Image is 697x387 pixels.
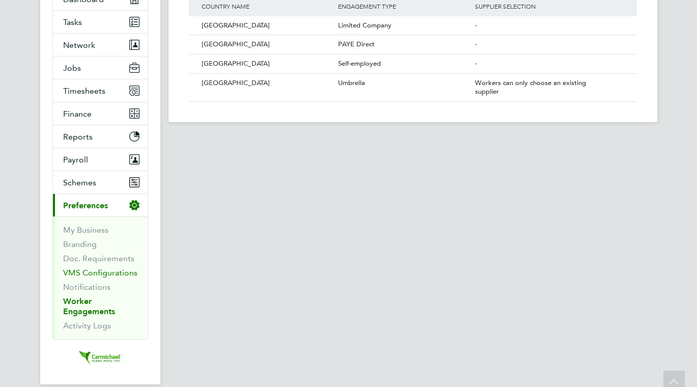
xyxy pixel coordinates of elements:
[336,35,472,54] div: PAYE Direct
[63,178,96,187] span: Schemes
[472,54,609,73] div: -
[199,74,336,93] div: [GEOGRAPHIC_DATA]
[199,54,336,73] div: [GEOGRAPHIC_DATA]
[63,268,137,278] a: VMS Configurations
[199,35,336,54] div: [GEOGRAPHIC_DATA]
[63,155,88,164] span: Payroll
[336,54,472,73] div: Self-employed
[199,16,336,35] div: [GEOGRAPHIC_DATA]
[63,225,108,235] a: My Business
[52,350,148,366] a: Go to home page
[53,34,148,56] button: Network
[53,194,148,216] button: Preferences
[63,86,105,96] span: Timesheets
[336,74,472,93] div: Umbrella
[63,254,134,263] a: Doc. Requirements
[53,216,148,339] div: Preferences
[63,239,97,249] a: Branding
[53,102,148,125] button: Finance
[63,40,95,50] span: Network
[63,132,93,142] span: Reports
[77,350,123,366] img: carmichael-logo-retina.png
[63,109,92,119] span: Finance
[63,296,115,316] a: Worker Engagements
[63,321,111,330] a: Activity Logs
[472,16,609,35] div: -
[53,11,148,33] a: Tasks
[53,148,148,171] button: Payroll
[472,35,609,54] div: -
[53,79,148,102] button: Timesheets
[63,17,82,27] span: Tasks
[336,16,472,35] div: Limited Company
[472,74,609,101] div: Workers can only choose an existing supplier
[63,201,108,210] span: Preferences
[63,63,81,73] span: Jobs
[53,57,148,79] button: Jobs
[53,171,148,193] button: Schemes
[63,282,110,292] a: Notifications
[53,125,148,148] button: Reports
